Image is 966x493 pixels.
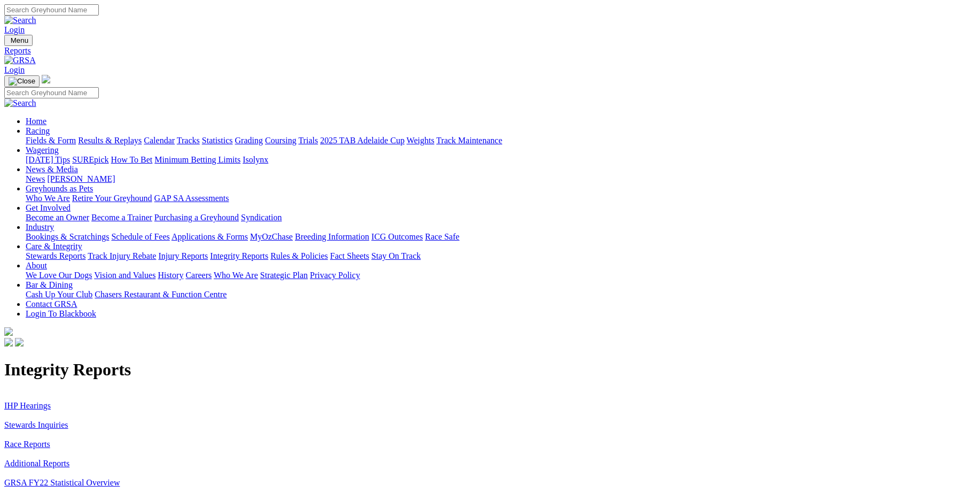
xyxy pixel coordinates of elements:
[26,136,962,145] div: Racing
[26,184,93,193] a: Greyhounds as Pets
[4,35,33,46] button: Toggle navigation
[26,251,962,261] div: Care & Integrity
[26,299,77,309] a: Contact GRSA
[26,174,45,183] a: News
[26,290,92,299] a: Cash Up Your Club
[310,271,360,280] a: Privacy Policy
[26,117,46,126] a: Home
[94,271,155,280] a: Vision and Values
[91,213,152,222] a: Become a Trainer
[26,242,82,251] a: Care & Integrity
[26,222,54,232] a: Industry
[9,77,35,86] img: Close
[235,136,263,145] a: Grading
[11,36,28,44] span: Menu
[241,213,282,222] a: Syndication
[4,459,69,468] a: Additional Reports
[26,309,96,318] a: Login To Blackbook
[4,65,25,74] a: Login
[26,203,71,212] a: Get Involved
[26,251,85,260] a: Stewards Reports
[298,136,318,145] a: Trials
[4,420,68,429] a: Stewards Inquiries
[15,338,24,346] img: twitter.svg
[158,251,208,260] a: Injury Reports
[26,213,962,222] div: Get Involved
[158,271,183,280] a: History
[425,232,459,241] a: Race Safe
[26,232,109,241] a: Bookings & Scratchings
[4,56,36,65] img: GRSA
[72,155,108,164] a: SUREpick
[371,232,423,241] a: ICG Outcomes
[26,271,92,280] a: We Love Our Dogs
[26,280,73,289] a: Bar & Dining
[4,440,50,449] a: Race Reports
[214,271,258,280] a: Who We Are
[407,136,434,145] a: Weights
[26,174,962,184] div: News & Media
[26,126,50,135] a: Racing
[265,136,297,145] a: Coursing
[4,360,962,380] h1: Integrity Reports
[47,174,115,183] a: [PERSON_NAME]
[371,251,420,260] a: Stay On Track
[78,136,142,145] a: Results & Replays
[260,271,308,280] a: Strategic Plan
[250,232,293,241] a: MyOzChase
[4,338,13,346] img: facebook.svg
[26,136,76,145] a: Fields & Form
[154,213,239,222] a: Purchasing a Greyhound
[154,155,240,164] a: Minimum Betting Limits
[4,25,25,34] a: Login
[111,155,153,164] a: How To Bet
[172,232,248,241] a: Applications & Forms
[26,194,962,203] div: Greyhounds as Pets
[26,271,962,280] div: About
[177,136,200,145] a: Tracks
[4,87,99,98] input: Search
[185,271,212,280] a: Careers
[295,232,369,241] a: Breeding Information
[26,232,962,242] div: Industry
[26,261,47,270] a: About
[4,98,36,108] img: Search
[72,194,152,203] a: Retire Your Greyhound
[4,327,13,336] img: logo-grsa-white.png
[270,251,328,260] a: Rules & Policies
[95,290,227,299] a: Chasers Restaurant & Function Centre
[4,478,120,487] a: GRSA FY22 Statistical Overview
[4,16,36,25] img: Search
[243,155,268,164] a: Isolynx
[26,155,70,164] a: [DATE] Tips
[26,194,70,203] a: Who We Are
[4,4,99,16] input: Search
[26,165,78,174] a: News & Media
[320,136,404,145] a: 2025 TAB Adelaide Cup
[4,75,40,87] button: Toggle navigation
[154,194,229,203] a: GAP SA Assessments
[26,145,59,155] a: Wagering
[26,290,962,299] div: Bar & Dining
[330,251,369,260] a: Fact Sheets
[202,136,233,145] a: Statistics
[144,136,175,145] a: Calendar
[88,251,156,260] a: Track Injury Rebate
[4,46,962,56] a: Reports
[437,136,502,145] a: Track Maintenance
[26,213,89,222] a: Become an Owner
[26,155,962,165] div: Wagering
[42,75,50,83] img: logo-grsa-white.png
[4,401,51,410] a: IHP Hearings
[111,232,169,241] a: Schedule of Fees
[210,251,268,260] a: Integrity Reports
